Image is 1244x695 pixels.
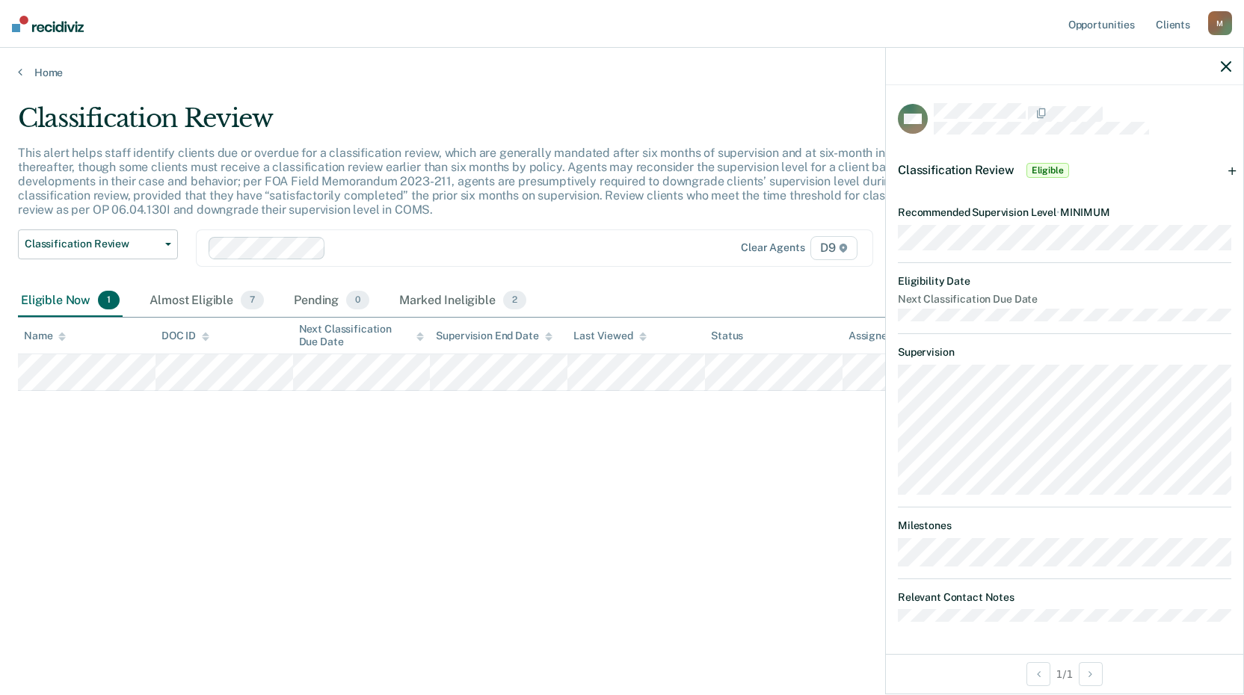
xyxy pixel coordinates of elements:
span: 2 [503,291,526,310]
div: Marked Ineligible [396,285,529,318]
dt: Recommended Supervision Level MINIMUM [898,206,1231,219]
dt: Supervision [898,346,1231,359]
div: 1 / 1 [886,654,1243,694]
div: Name [24,330,66,342]
span: • [1056,206,1060,218]
div: Clear agents [741,241,804,254]
dt: Next Classification Due Date [898,293,1231,306]
div: DOC ID [161,330,209,342]
div: Pending [291,285,372,318]
div: Almost Eligible [147,285,267,318]
span: Classification Review [25,238,159,250]
dt: Eligibility Date [898,275,1231,288]
span: D9 [810,236,857,260]
button: Previous Opportunity [1026,662,1050,686]
span: 7 [241,291,264,310]
div: Classification ReviewEligible [886,146,1243,194]
span: 1 [98,291,120,310]
div: M [1208,11,1232,35]
span: 0 [346,291,369,310]
dt: Relevant Contact Notes [898,591,1231,604]
div: Status [711,330,743,342]
div: Assigned to [849,330,919,342]
div: Last Viewed [573,330,646,342]
div: Supervision End Date [436,330,552,342]
div: Classification Review [18,103,951,146]
div: Eligible Now [18,285,123,318]
a: Home [18,66,1226,79]
div: Next Classification Due Date [299,323,425,348]
button: Next Opportunity [1079,662,1103,686]
img: Recidiviz [12,16,84,32]
dt: Milestones [898,519,1231,532]
span: Classification Review [898,163,1014,177]
p: This alert helps staff identify clients due or overdue for a classification review, which are gen... [18,146,934,217]
span: Eligible [1026,163,1069,178]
